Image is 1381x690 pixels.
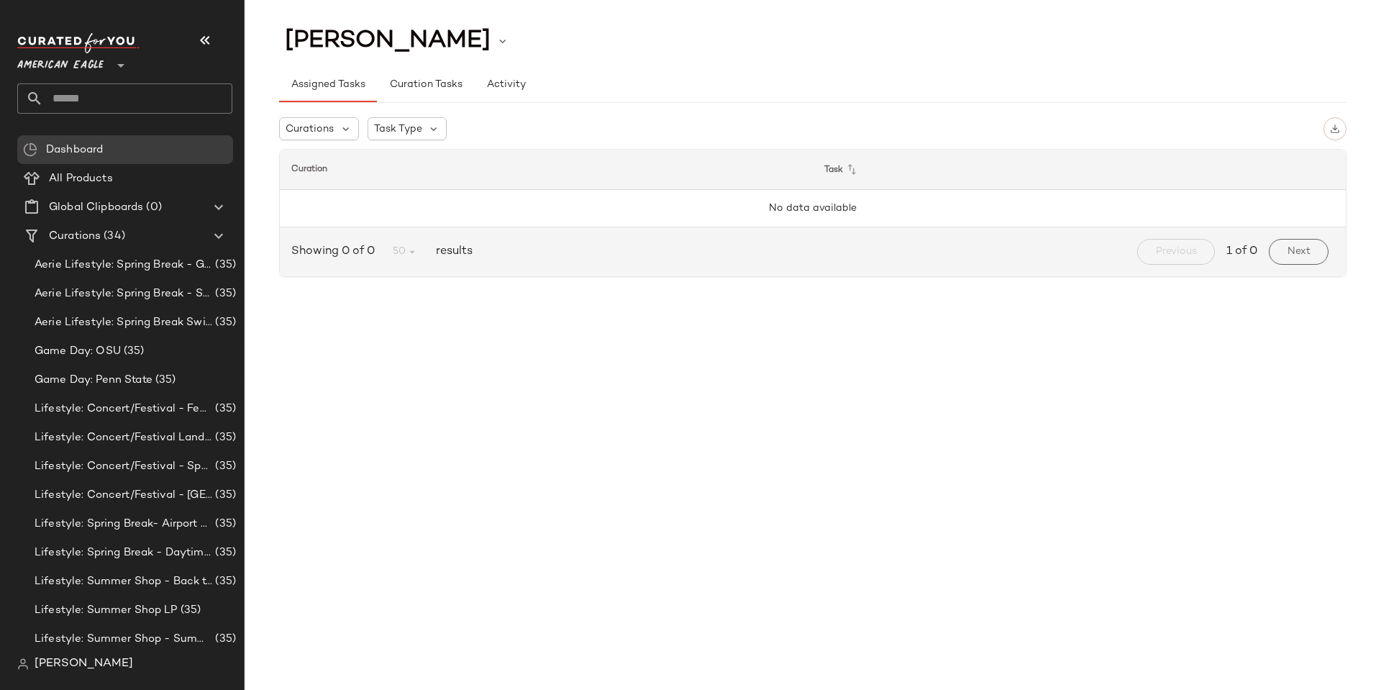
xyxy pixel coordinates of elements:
span: (35) [212,631,236,648]
img: cfy_white_logo.C9jOOHJF.svg [17,33,140,53]
span: Lifestyle: Spring Break - Daytime Casual [35,545,212,561]
span: American Eagle [17,49,104,75]
span: Aerie Lifestyle: Spring Break Swimsuits Landing Page [35,314,212,331]
span: Lifestyle: Concert/Festival Landing Page [35,430,212,446]
span: (35) [212,401,236,417]
span: Curations [286,122,334,137]
span: (34) [101,228,125,245]
span: (35) [212,545,236,561]
span: Game Day: Penn State [35,372,152,389]
span: (35) [212,573,236,590]
span: Curation Tasks [388,79,462,91]
span: Dashboard [46,142,103,158]
button: Next [1269,239,1328,265]
span: (0) [143,199,161,216]
span: Lifestyle: Concert/Festival - Sporty [35,458,212,475]
span: Curations [49,228,101,245]
th: Task [813,150,1346,190]
span: (35) [212,430,236,446]
img: svg%3e [17,658,29,670]
img: svg%3e [1330,124,1340,134]
span: 1 of 0 [1226,243,1257,260]
span: (35) [212,487,236,504]
span: Lifestyle: Concert/Festival - [GEOGRAPHIC_DATA] [35,487,212,504]
span: Global Clipboards [49,199,143,216]
span: Lifestyle: Concert/Festival - Femme [35,401,212,417]
span: Aerie Lifestyle: Spring Break - Girly/Femme [35,257,212,273]
span: Lifestyle: Summer Shop - Back to School Essentials [35,573,212,590]
span: (35) [212,257,236,273]
span: Showing 0 of 0 [291,243,380,260]
span: Aerie Lifestyle: Spring Break - Sporty [35,286,212,302]
span: (35) [212,516,236,532]
span: Game Day: OSU [35,343,121,360]
span: (35) [212,314,236,331]
span: Next [1287,246,1311,258]
th: Curation [280,150,813,190]
span: (35) [212,286,236,302]
span: [PERSON_NAME] [285,27,491,55]
span: Lifestyle: Spring Break- Airport Style [35,516,212,532]
span: Lifestyle: Summer Shop LP [35,602,178,619]
span: Assigned Tasks [291,79,365,91]
span: results [430,243,473,260]
span: (35) [178,602,201,619]
img: svg%3e [23,142,37,157]
td: No data available [280,190,1346,227]
span: (35) [212,458,236,475]
span: (35) [152,372,176,389]
span: Activity [486,79,526,91]
span: All Products [49,171,113,187]
span: (35) [121,343,145,360]
span: [PERSON_NAME] [35,655,133,673]
span: Task Type [374,122,422,137]
span: Lifestyle: Summer Shop - Summer Abroad [35,631,212,648]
